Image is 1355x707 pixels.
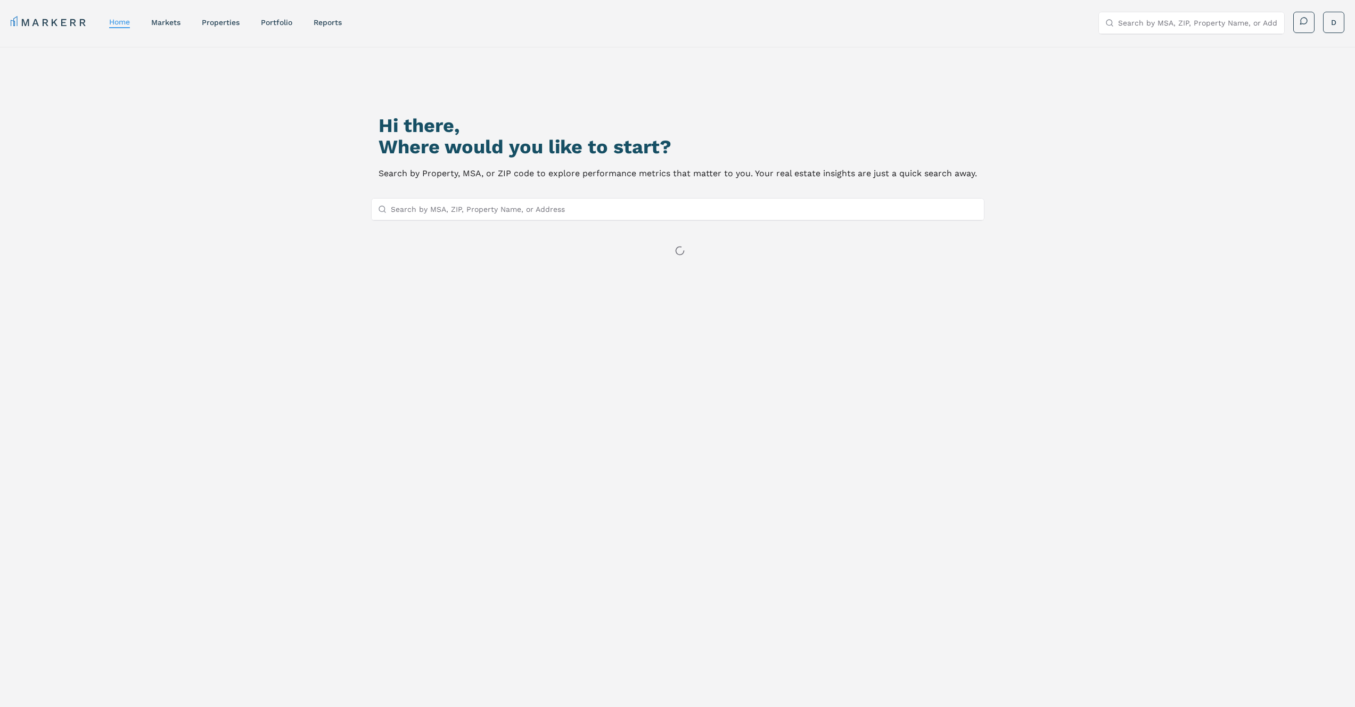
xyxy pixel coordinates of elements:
input: Search by MSA, ZIP, Property Name, or Address [391,199,978,220]
a: properties [202,18,240,27]
span: D [1331,17,1336,28]
input: Search by MSA, ZIP, Property Name, or Address [1118,12,1278,34]
h2: Where would you like to start? [379,136,977,158]
h1: Hi there, [379,115,977,136]
a: Portfolio [261,18,292,27]
button: D [1323,12,1344,33]
a: reports [314,18,342,27]
a: MARKERR [11,15,88,30]
p: Search by Property, MSA, or ZIP code to explore performance metrics that matter to you. Your real... [379,166,977,181]
a: home [109,18,130,26]
a: markets [151,18,180,27]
